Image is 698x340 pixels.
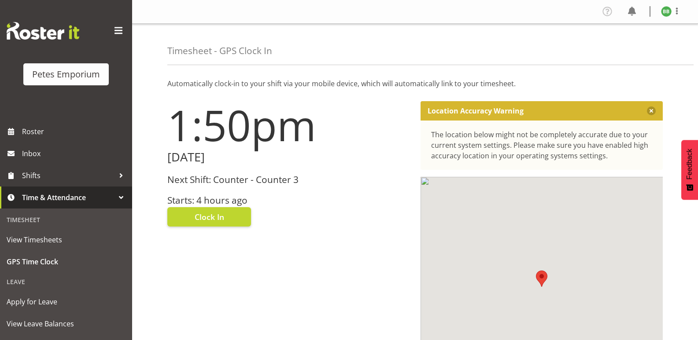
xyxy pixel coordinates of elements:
[7,295,126,308] span: Apply for Leave
[167,101,410,149] h1: 1:50pm
[32,68,100,81] div: Petes Emporium
[22,125,128,138] span: Roster
[7,255,126,268] span: GPS Time Clock
[167,175,410,185] h3: Next Shift: Counter - Counter 3
[167,46,272,56] h4: Timesheet - GPS Clock In
[167,207,251,227] button: Clock In
[7,233,126,246] span: View Timesheets
[22,147,128,160] span: Inbox
[167,150,410,164] h2: [DATE]
[2,291,130,313] a: Apply for Leave
[2,273,130,291] div: Leave
[681,140,698,200] button: Feedback - Show survey
[167,195,410,205] h3: Starts: 4 hours ago
[2,229,130,251] a: View Timesheets
[22,169,114,182] span: Shifts
[167,78,663,89] p: Automatically clock-in to your shift via your mobile device, which will automatically link to you...
[2,211,130,229] div: Timesheet
[7,317,126,330] span: View Leave Balances
[647,106,656,115] button: Close message
[22,191,114,204] span: Time & Attendance
[195,211,224,223] span: Clock In
[428,106,524,115] p: Location Accuracy Warning
[686,149,694,179] span: Feedback
[431,129,653,161] div: The location below might not be completely accurate due to your current system settings. Please m...
[2,251,130,273] a: GPS Time Clock
[2,313,130,335] a: View Leave Balances
[7,22,79,40] img: Rosterit website logo
[661,6,672,17] img: beena-bist9974.jpg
